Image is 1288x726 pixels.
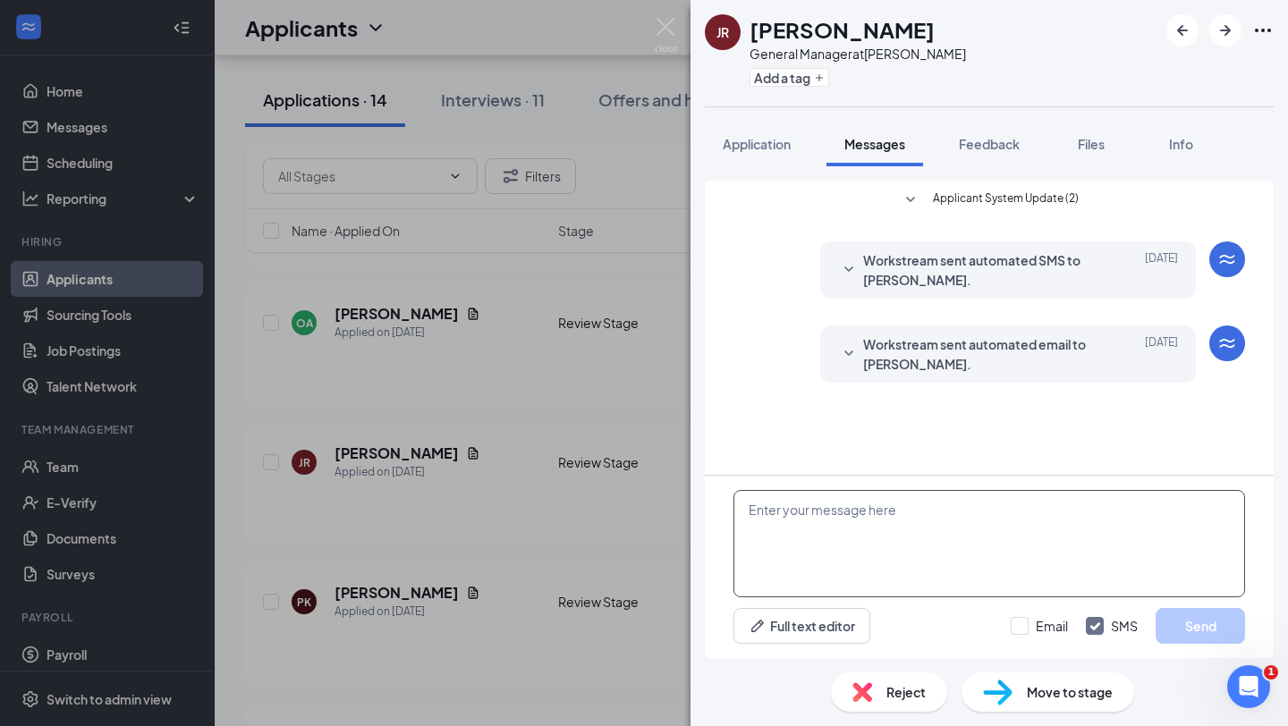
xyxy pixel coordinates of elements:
span: [DATE] [1145,334,1178,374]
span: Workstream sent automated SMS to [PERSON_NAME]. [863,250,1097,290]
button: ArrowLeftNew [1166,14,1199,46]
span: Application [723,136,791,152]
span: Info [1169,136,1193,152]
button: ArrowRight [1209,14,1241,46]
span: Workstream sent automated email to [PERSON_NAME]. [863,334,1097,374]
span: [DATE] [1145,250,1178,290]
iframe: Intercom live chat [1227,665,1270,708]
span: Move to stage [1027,682,1113,702]
span: Feedback [959,136,1020,152]
span: 1 [1264,665,1278,680]
svg: SmallChevronDown [900,190,921,211]
div: JR [716,23,729,41]
svg: SmallChevronDown [838,343,860,365]
span: Messages [844,136,905,152]
button: SmallChevronDownApplicant System Update (2) [900,190,1079,211]
svg: Pen [749,617,767,635]
h1: [PERSON_NAME] [750,14,935,45]
svg: WorkstreamLogo [1216,333,1238,354]
svg: WorkstreamLogo [1216,249,1238,270]
div: General Manager at [PERSON_NAME] [750,45,966,63]
svg: ArrowLeftNew [1172,20,1193,41]
span: Applicant System Update (2) [933,190,1079,211]
svg: Ellipses [1252,20,1274,41]
svg: Plus [814,72,825,83]
button: Send [1156,608,1245,644]
svg: SmallChevronDown [838,259,860,281]
button: Full text editorPen [733,608,870,644]
span: Reject [886,682,926,702]
svg: ArrowRight [1215,20,1236,41]
span: Files [1078,136,1105,152]
button: PlusAdd a tag [750,68,829,87]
